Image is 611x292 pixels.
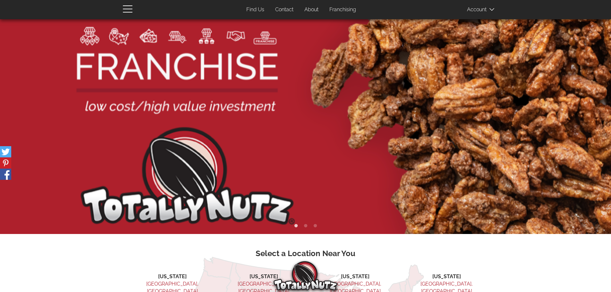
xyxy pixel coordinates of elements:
li: [US_STATE] [135,273,209,280]
button: 3 of 3 [312,223,318,229]
a: Contact [270,4,298,16]
button: 2 of 3 [302,223,309,229]
a: About [300,4,323,16]
li: [US_STATE] [410,273,484,280]
li: [US_STATE] [318,273,392,280]
h3: Select a Location Near You [128,249,484,258]
button: 1 of 3 [293,223,299,229]
a: Franchising [325,4,361,16]
a: Find Us [242,4,269,16]
li: [US_STATE] [227,273,301,280]
img: Totally Nutz Logo [274,261,338,290]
